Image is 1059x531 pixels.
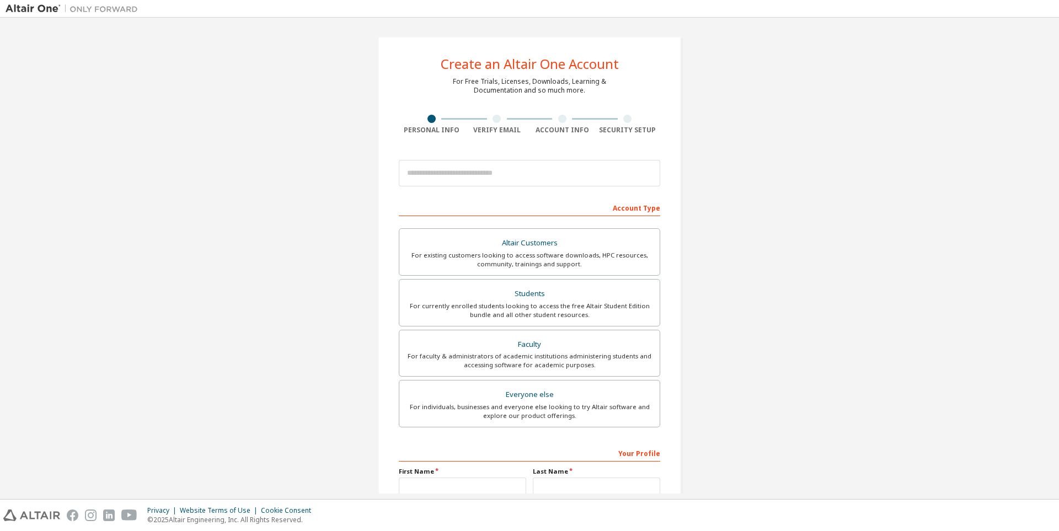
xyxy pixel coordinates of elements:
div: Security Setup [595,126,661,135]
img: linkedin.svg [103,509,115,521]
div: Everyone else [406,387,653,403]
div: Verify Email [464,126,530,135]
div: Students [406,286,653,302]
div: For currently enrolled students looking to access the free Altair Student Edition bundle and all ... [406,302,653,319]
div: Altair Customers [406,235,653,251]
div: Personal Info [399,126,464,135]
img: Altair One [6,3,143,14]
div: Account Type [399,199,660,216]
div: For existing customers looking to access software downloads, HPC resources, community, trainings ... [406,251,653,269]
div: For individuals, businesses and everyone else looking to try Altair software and explore our prod... [406,403,653,420]
label: Last Name [533,467,660,476]
label: First Name [399,467,526,476]
img: instagram.svg [85,509,97,521]
img: facebook.svg [67,509,78,521]
div: Cookie Consent [261,506,318,515]
div: Faculty [406,337,653,352]
div: Your Profile [399,444,660,462]
div: Account Info [529,126,595,135]
img: youtube.svg [121,509,137,521]
div: Create an Altair One Account [441,57,619,71]
div: For faculty & administrators of academic institutions administering students and accessing softwa... [406,352,653,369]
div: Privacy [147,506,180,515]
img: altair_logo.svg [3,509,60,521]
p: © 2025 Altair Engineering, Inc. All Rights Reserved. [147,515,318,524]
div: For Free Trials, Licenses, Downloads, Learning & Documentation and so much more. [453,77,606,95]
div: Website Terms of Use [180,506,261,515]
